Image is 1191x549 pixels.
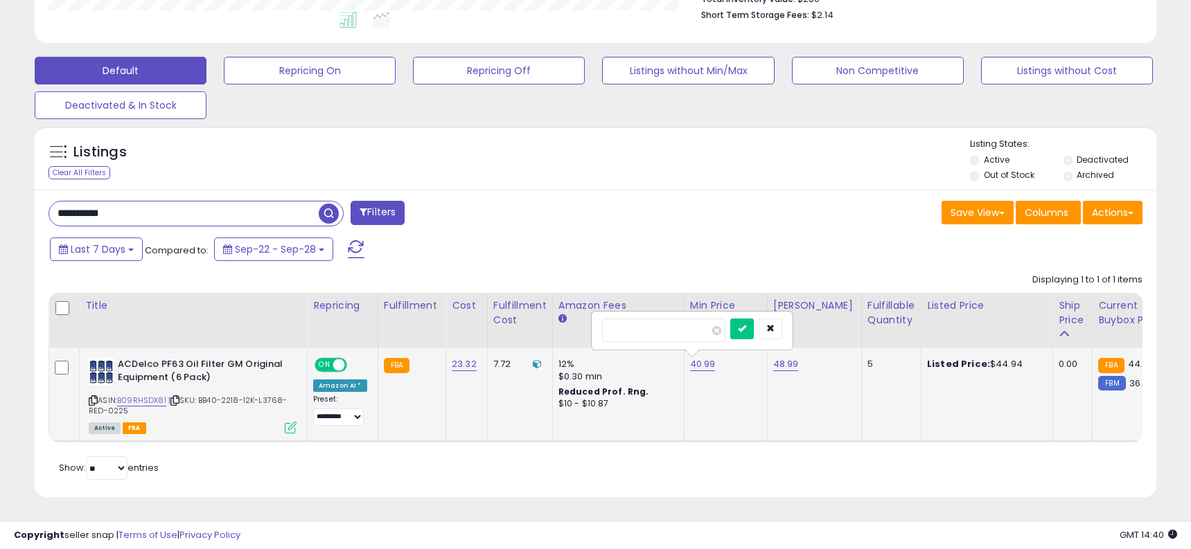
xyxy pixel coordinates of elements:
a: B09RHSDX81 [117,395,166,406]
div: 12% [558,358,673,370]
span: ON [316,359,333,371]
button: Actions [1083,201,1143,224]
span: Compared to: [145,244,209,257]
b: Reduced Prof. Rng. [558,386,649,397]
button: Save View [942,201,1014,224]
span: 2025-10-6 14:40 GMT [1120,528,1177,541]
b: ACDelco PF63 Oil Filter GM Original Equipment (6 Pack) [118,358,286,387]
a: Privacy Policy [179,528,240,541]
div: $0.30 min [558,370,673,383]
div: Cost [452,298,482,313]
button: Sep-22 - Sep-28 [214,237,333,261]
div: 7.72 [493,358,542,370]
div: [PERSON_NAME] [773,298,856,313]
div: Amazon AI * [313,379,367,392]
label: Deactivated [1077,154,1129,165]
button: Listings without Cost [981,57,1153,84]
div: Clear All Filters [48,166,110,179]
div: Min Price [690,298,761,313]
div: Displaying 1 to 1 of 1 items [1032,273,1143,287]
a: 23.32 [452,357,477,371]
span: | SKU: BB40-2218-12K-L3768-RED-0225 [89,395,288,415]
div: 5 [867,358,910,370]
span: FBA [123,422,146,434]
span: 36.89 [1129,377,1154,390]
b: Listed Price: [927,357,990,370]
span: Last 7 Days [71,242,125,256]
h5: Listings [73,143,127,162]
a: Terms of Use [118,528,177,541]
button: Repricing Off [413,57,585,84]
b: Short Term Storage Fees: [701,9,809,21]
small: Amazon Fees. [558,313,567,325]
a: 48.99 [773,357,799,371]
span: Sep-22 - Sep-28 [235,242,316,256]
label: Active [984,154,1009,165]
div: ASIN: [89,358,297,432]
span: Columns [1025,206,1068,219]
strong: Copyright [14,528,64,541]
div: $44.94 [927,358,1042,370]
label: Archived [1077,169,1114,181]
div: $10 - $10.87 [558,398,673,410]
div: Current Buybox Price [1098,298,1170,327]
button: Default [35,57,206,84]
span: OFF [345,359,367,371]
button: Non Competitive [792,57,964,84]
div: seller snap | | [14,529,240,542]
button: Listings without Min/Max [602,57,774,84]
button: Last 7 Days [50,237,143,261]
button: Filters [351,201,405,225]
small: FBA [1098,358,1124,373]
div: Fulfillment [384,298,440,313]
img: 41PRhcV5U1L._SL40_.jpg [89,358,114,386]
div: Fulfillable Quantity [867,298,915,327]
div: Ship Price [1059,298,1086,327]
div: Title [85,298,301,313]
span: Show: entries [59,461,159,474]
button: Repricing On [224,57,396,84]
span: $2.14 [811,8,833,21]
small: FBA [384,358,409,373]
span: All listings currently available for purchase on Amazon [89,422,121,434]
a: 40.99 [690,357,716,371]
button: Deactivated & In Stock [35,91,206,119]
span: 44.99 [1128,357,1154,370]
button: Columns [1016,201,1081,224]
div: Preset: [313,395,367,426]
div: 0.00 [1059,358,1082,370]
small: FBM [1098,376,1125,390]
div: Amazon Fees [558,298,678,313]
div: Fulfillment Cost [493,298,547,327]
label: Out of Stock [984,169,1034,181]
p: Listing States: [970,138,1156,151]
div: Repricing [313,298,372,313]
div: Listed Price [927,298,1047,313]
